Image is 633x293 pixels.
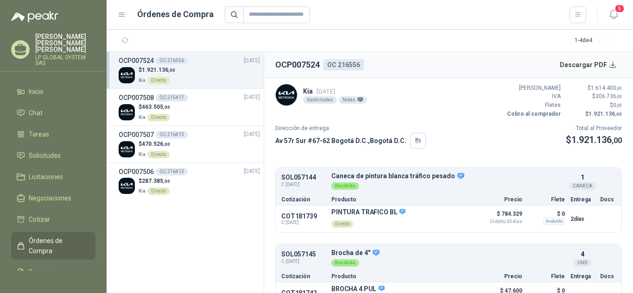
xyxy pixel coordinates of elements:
[119,104,135,120] img: Company Logo
[476,208,522,224] p: $ 784.329
[11,125,95,143] a: Tareas
[139,103,170,112] p: $
[528,208,565,219] p: $ 0
[244,56,260,65] span: [DATE]
[168,68,175,73] span: ,00
[505,110,561,118] p: Cobro al comprador
[614,4,625,13] span: 5
[566,133,622,147] p: $
[581,249,584,259] p: 4
[11,211,95,228] a: Cotizar
[163,142,170,147] span: ,00
[119,178,135,194] img: Company Logo
[570,197,595,202] p: Entrega
[156,168,188,175] div: OC 216413
[331,249,565,257] p: Brocha de 4"
[331,208,405,217] p: PINTURA TRAFICO BL
[275,136,406,146] p: Av 57r Sur #67-62 Bogotá D.C. , Bogotá D.C.
[281,251,326,258] p: SOL057145
[575,33,622,48] div: 1 - 4 de 4
[566,124,622,133] p: Total al Proveedor
[275,124,426,133] p: Dirección de entrega
[476,274,522,279] p: Precio
[591,85,622,91] span: 1.614.400
[11,104,95,122] a: Chat
[29,87,44,97] span: Inicio
[566,101,622,110] p: $
[276,84,297,106] img: Company Logo
[281,212,326,220] p: COT181739
[163,179,170,184] span: ,00
[139,140,170,149] p: $
[137,8,214,21] h1: Órdenes de Compra
[139,78,146,83] span: Kia
[11,189,95,207] a: Negociaciones
[331,220,353,228] div: Directo
[142,104,170,110] span: 463.505
[281,274,326,279] p: Cotización
[303,96,337,104] div: 6 solicitudes
[244,93,260,102] span: [DATE]
[11,11,58,22] img: Logo peakr
[569,182,596,190] div: CANECA
[331,259,359,267] div: Recibido
[11,263,95,281] a: Remisiones
[11,147,95,164] a: Solicitudes
[281,197,326,202] p: Cotización
[281,258,326,265] span: C: [DATE]
[35,55,95,66] p: LP GLOBAL SYSTEM SAS
[156,94,188,101] div: OC 215417
[35,33,95,53] p: [PERSON_NAME] [PERSON_NAME] [PERSON_NAME]
[119,167,154,177] h3: OCP007506
[613,102,622,108] span: 0
[581,172,584,182] p: 1
[566,92,622,101] p: $
[11,168,95,186] a: Licitaciones
[566,84,622,93] p: $
[142,178,170,184] span: 287.385
[29,267,63,277] span: Remisiones
[29,236,87,256] span: Órdenes de Compra
[505,92,561,101] p: IVA
[119,56,154,66] h3: OCP007524
[571,134,622,145] span: 1.921.136
[119,130,154,140] h3: OCP007507
[331,172,565,181] p: Caneca de pintura blanca tráfico pesado
[316,88,335,95] span: [DATE]
[612,136,622,145] span: ,00
[29,193,71,203] span: Negociaciones
[275,58,320,71] h2: OCP007524
[476,197,522,202] p: Precio
[147,114,170,121] div: Directo
[142,141,170,147] span: 470.526
[476,219,522,224] span: Crédito 30 días
[574,259,591,267] div: UND
[119,93,260,122] a: OCP007508OC 215417[DATE] Company Logo$463.505,00KiaDirecto
[147,151,170,158] div: Directo
[163,105,170,110] span: ,00
[119,130,260,159] a: OCP007507OC 216413[DATE] Company Logo$470.526,00KiaDirecto
[339,96,367,104] div: Notas
[142,67,175,73] span: 1.921.136
[119,93,154,103] h3: OCP007508
[616,86,622,91] span: ,00
[528,197,565,202] p: Flete
[505,101,561,110] p: Fletes
[29,129,49,139] span: Tareas
[331,182,359,190] div: Recibido
[139,188,146,193] span: Kia
[555,56,622,74] button: Descargar PDF
[570,274,595,279] p: Entrega
[119,67,135,83] img: Company Logo
[244,130,260,139] span: [DATE]
[616,103,622,108] span: ,00
[244,167,260,176] span: [DATE]
[303,86,367,96] p: Kia
[595,93,622,100] span: 306.736
[616,94,622,99] span: ,00
[331,197,470,202] p: Producto
[119,141,135,157] img: Company Logo
[566,110,622,118] p: $
[11,83,95,100] a: Inicio
[600,197,616,202] p: Docs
